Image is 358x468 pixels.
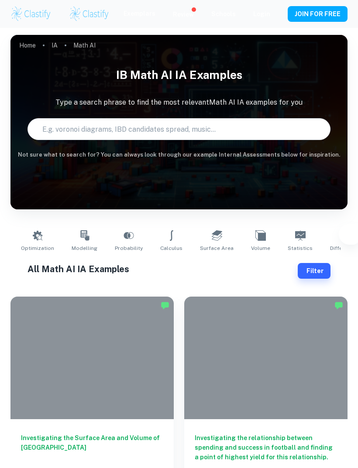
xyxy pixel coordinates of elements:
img: Clastify logo [69,5,110,23]
input: E.g. voronoi diagrams, IBD candidates spread, music... [28,117,314,141]
p: Math AI [73,41,96,50]
span: Volume [251,244,270,252]
p: Review [173,10,194,19]
a: Login [253,10,270,17]
span: Modelling [72,244,97,252]
h1: IB Math AI IA examples [10,63,348,87]
p: Type a search phrase to find the most relevant Math AI IA examples for you [10,97,348,108]
button: JOIN FOR FREE [288,6,348,22]
img: Marked [334,301,343,310]
span: Calculus [160,244,182,252]
h1: All Math AI IA Examples [28,263,298,276]
button: Filter [298,263,330,279]
span: Statistics [288,244,313,252]
a: Schools [211,10,236,17]
img: Marked [161,301,169,310]
h6: Not sure what to search for? You can always look through our example Internal Assessments below f... [10,150,348,159]
span: Probability [115,244,143,252]
a: IA [52,39,58,51]
button: Search [317,126,324,133]
h6: Investigating the Surface Area and Volume of [GEOGRAPHIC_DATA] [21,433,163,462]
button: Filter [341,225,358,243]
p: Exemplars [124,9,155,18]
span: Optimization [21,244,54,252]
img: Clastify logo [10,5,52,23]
a: Home [19,39,36,51]
h6: Investigating the relationship between spending and success in football and finding a point of hi... [195,433,337,462]
span: Surface Area [200,244,234,252]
